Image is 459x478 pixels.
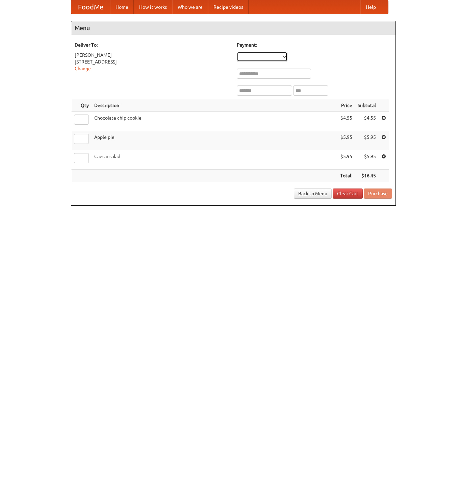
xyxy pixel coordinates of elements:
td: $5.95 [337,131,355,150]
th: Qty [71,99,92,112]
td: $4.55 [355,112,379,131]
div: [STREET_ADDRESS] [75,58,230,65]
h5: Payment: [237,42,392,48]
a: How it works [134,0,172,14]
a: FoodMe [71,0,110,14]
a: Help [360,0,381,14]
a: Change [75,66,91,71]
td: Chocolate chip cookie [92,112,337,131]
a: Clear Cart [333,188,363,199]
th: Description [92,99,337,112]
td: Caesar salad [92,150,337,170]
td: $4.55 [337,112,355,131]
div: [PERSON_NAME] [75,52,230,58]
th: Total: [337,170,355,182]
a: Who we are [172,0,208,14]
a: Recipe videos [208,0,249,14]
td: $5.95 [337,150,355,170]
a: Home [110,0,134,14]
th: $16.45 [355,170,379,182]
button: Purchase [364,188,392,199]
td: Apple pie [92,131,337,150]
h5: Deliver To: [75,42,230,48]
th: Price [337,99,355,112]
a: Back to Menu [294,188,332,199]
h4: Menu [71,21,396,35]
td: $5.95 [355,150,379,170]
td: $5.95 [355,131,379,150]
th: Subtotal [355,99,379,112]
